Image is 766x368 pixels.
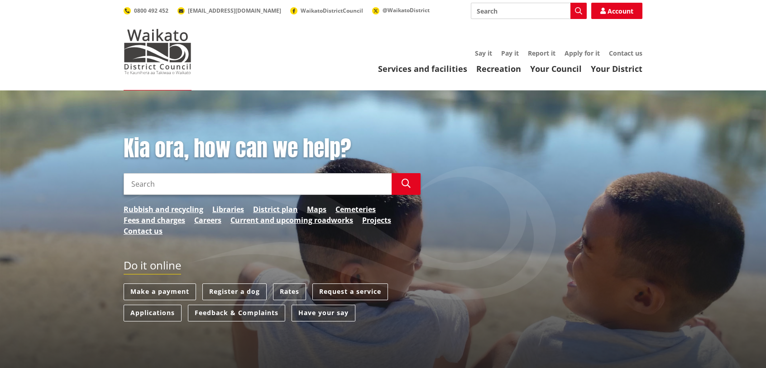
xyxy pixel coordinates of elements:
a: @WaikatoDistrict [372,6,430,14]
a: Register a dog [202,283,267,300]
a: Rubbish and recycling [124,204,203,215]
a: Rates [273,283,306,300]
a: Account [591,3,642,19]
a: Maps [307,204,326,215]
a: District plan [253,204,298,215]
a: 0800 492 452 [124,7,168,14]
a: Feedback & Complaints [188,305,285,321]
a: WaikatoDistrictCouncil [290,7,363,14]
input: Search input [471,3,587,19]
input: Search input [124,173,392,195]
a: Applications [124,305,182,321]
a: Pay it [501,49,519,57]
a: Contact us [124,226,163,236]
a: Current and upcoming roadworks [230,215,353,226]
a: Contact us [609,49,642,57]
a: Make a payment [124,283,196,300]
a: Fees and charges [124,215,185,226]
a: Services and facilities [378,63,467,74]
span: 0800 492 452 [134,7,168,14]
a: Recreation [476,63,521,74]
h2: Do it online [124,259,181,275]
span: WaikatoDistrictCouncil [301,7,363,14]
a: Your Council [530,63,582,74]
a: Cemeteries [335,204,376,215]
img: Waikato District Council - Te Kaunihera aa Takiwaa o Waikato [124,29,191,74]
a: Libraries [212,204,244,215]
a: Say it [475,49,492,57]
h1: Kia ora, how can we help? [124,136,421,162]
a: Report it [528,49,555,57]
a: Your District [591,63,642,74]
span: [EMAIL_ADDRESS][DOMAIN_NAME] [188,7,281,14]
a: Request a service [312,283,388,300]
a: Apply for it [565,49,600,57]
a: Projects [362,215,391,226]
a: Careers [194,215,221,226]
span: @WaikatoDistrict [383,6,430,14]
a: [EMAIL_ADDRESS][DOMAIN_NAME] [177,7,281,14]
a: Have your say [292,305,355,321]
